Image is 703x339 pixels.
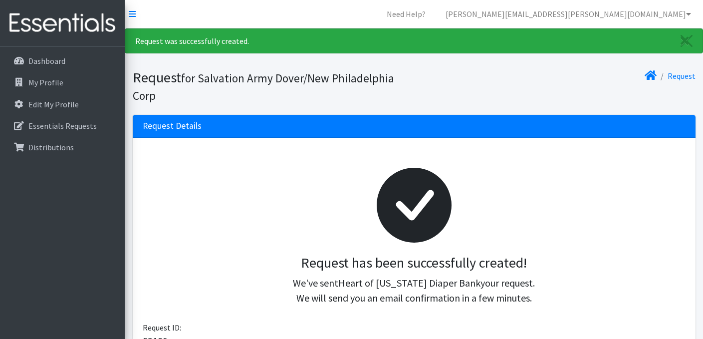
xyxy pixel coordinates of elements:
a: Need Help? [379,4,434,24]
a: Essentials Requests [4,116,121,136]
p: We've sent your request. We will send you an email confirmation in a few minutes. [151,276,678,306]
h3: Request has been successfully created! [151,255,678,272]
span: Request ID: [143,323,181,333]
a: My Profile [4,72,121,92]
h3: Request Details [143,121,202,131]
a: Edit My Profile [4,94,121,114]
img: HumanEssentials [4,6,121,40]
p: Distributions [28,142,74,152]
p: My Profile [28,77,63,87]
a: Dashboard [4,51,121,71]
p: Dashboard [28,56,65,66]
a: [PERSON_NAME][EMAIL_ADDRESS][PERSON_NAME][DOMAIN_NAME] [438,4,699,24]
p: Essentials Requests [28,121,97,131]
a: Close [671,29,703,53]
span: Heart of [US_STATE] Diaper Bank [338,277,480,289]
a: Distributions [4,137,121,157]
small: for Salvation Army Dover/New Philadelphia Corp [133,71,394,103]
div: Request was successfully created. [125,28,703,53]
a: Request [668,71,696,81]
h1: Request [133,69,411,103]
p: Edit My Profile [28,99,79,109]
